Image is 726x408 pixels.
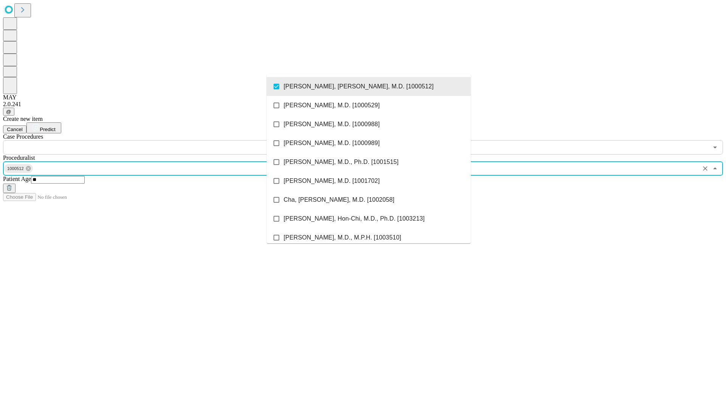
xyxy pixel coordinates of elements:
[700,163,710,174] button: Clear
[284,195,394,204] span: Cha, [PERSON_NAME], M.D. [1002058]
[3,101,723,108] div: 2.0.241
[284,176,380,185] span: [PERSON_NAME], M.D. [1001702]
[284,82,434,91] span: [PERSON_NAME], [PERSON_NAME], M.D. [1000512]
[3,108,14,116] button: @
[710,163,720,174] button: Close
[4,164,27,173] span: 1000512
[3,116,43,122] span: Create new item
[3,176,31,182] span: Patient Age
[284,101,380,110] span: [PERSON_NAME], M.D. [1000529]
[3,94,723,101] div: MAY
[710,142,720,153] button: Open
[3,155,35,161] span: Proceduralist
[26,122,61,133] button: Predict
[3,133,43,140] span: Scheduled Procedure
[3,125,26,133] button: Cancel
[40,127,55,132] span: Predict
[7,127,23,132] span: Cancel
[284,139,380,148] span: [PERSON_NAME], M.D. [1000989]
[284,214,425,223] span: [PERSON_NAME], Hon-Chi, M.D., Ph.D. [1003213]
[284,120,380,129] span: [PERSON_NAME], M.D. [1000988]
[6,109,11,114] span: @
[284,158,399,167] span: [PERSON_NAME], M.D., Ph.D. [1001515]
[284,233,401,242] span: [PERSON_NAME], M.D., M.P.H. [1003510]
[4,164,33,173] div: 1000512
